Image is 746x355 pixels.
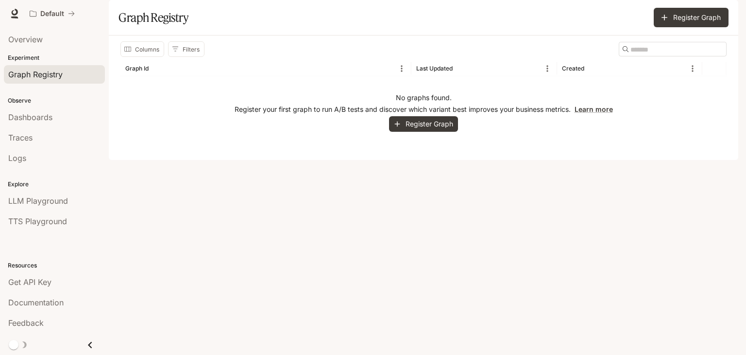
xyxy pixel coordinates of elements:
button: Register Graph [654,8,729,27]
p: No graphs found. [396,93,452,103]
button: Select columns [120,41,164,57]
button: Menu [394,61,409,76]
div: Last Updated [416,65,453,72]
button: Sort [150,61,164,76]
div: Search [619,42,727,56]
button: Show filters [168,41,204,57]
button: Register Graph [389,116,458,132]
div: Created [562,65,584,72]
a: Learn more [575,105,613,113]
p: Default [40,10,64,18]
button: All workspaces [25,4,79,23]
button: Menu [540,61,555,76]
button: Menu [685,61,700,76]
button: Sort [585,61,600,76]
button: Sort [454,61,468,76]
p: Register your first graph to run A/B tests and discover which variant best improves your business... [235,105,613,114]
div: Graph Id [125,65,149,72]
h1: Graph Registry [119,8,188,27]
